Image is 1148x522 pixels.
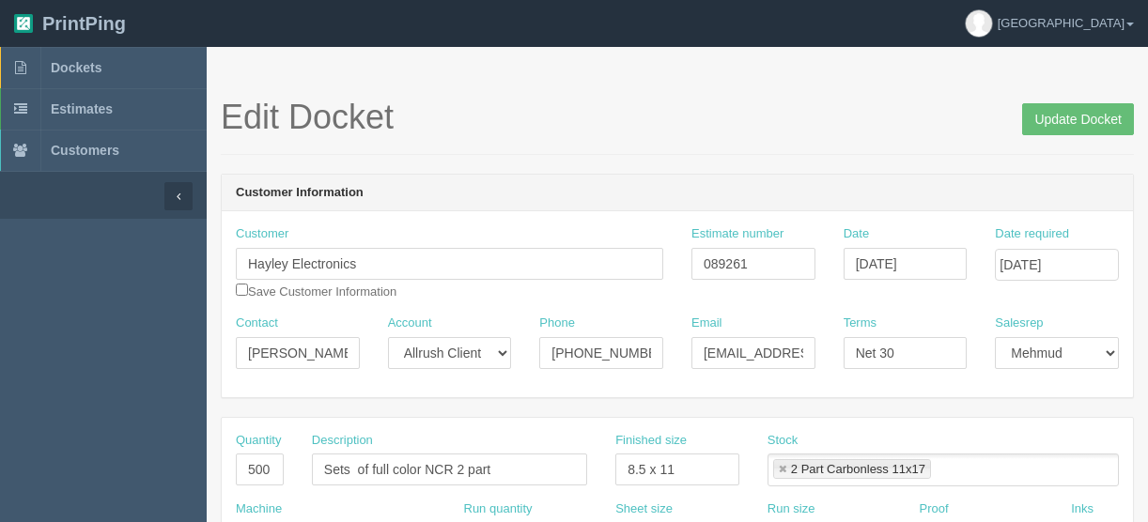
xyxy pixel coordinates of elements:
label: Inks [1071,500,1094,518]
h1: Edit Docket [221,99,1134,136]
label: Date required [995,225,1069,243]
label: Run size [768,500,815,518]
label: Quantity [236,432,281,450]
label: Date [844,225,869,243]
div: Save Customer Information [236,225,663,300]
div: 2 Part Carbonless 11x17 [791,463,925,475]
label: Salesrep [995,315,1043,332]
label: Phone [539,315,575,332]
label: Machine [236,500,282,518]
label: Run quantity [464,500,533,518]
span: Dockets [51,60,101,75]
label: Account [388,315,432,332]
input: Update Docket [1022,103,1134,135]
input: Enter customer name [236,248,663,280]
header: Customer Information [222,175,1133,212]
label: Estimate number [691,225,783,243]
label: Proof [919,500,948,518]
span: Estimates [51,101,113,116]
span: Customers [51,143,119,158]
label: Finished size [615,432,687,450]
label: Sheet size [615,500,673,518]
label: Email [691,315,722,332]
label: Terms [844,315,877,332]
label: Stock [768,432,799,450]
label: Customer [236,225,288,243]
img: avatar_default-7531ab5dedf162e01f1e0bb0964e6a185e93c5c22dfe317fb01d7f8cd2b1632c.jpg [966,10,992,37]
img: logo-3e63b451c926e2ac314895c53de4908e5d424f24456219fb08d385ab2e579770.png [14,14,33,33]
label: Description [312,432,373,450]
label: Contact [236,315,278,332]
